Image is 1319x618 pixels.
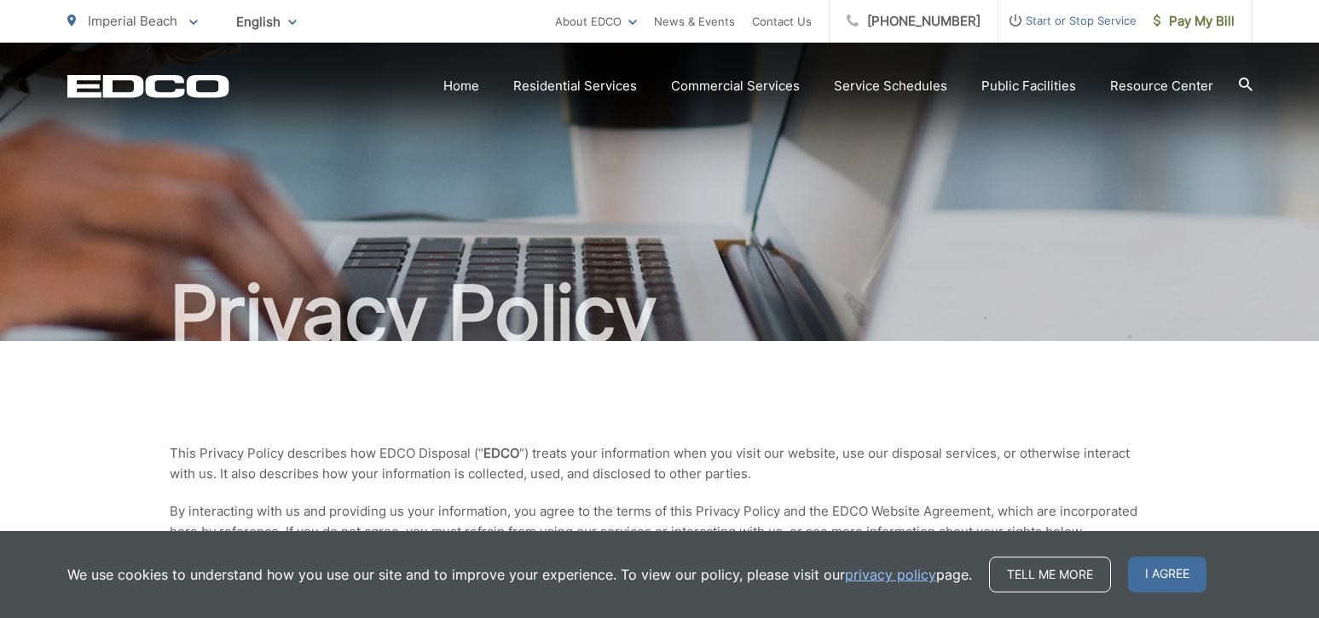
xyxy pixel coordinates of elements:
[555,11,637,32] a: About EDCO
[513,76,637,96] a: Residential Services
[67,74,229,98] a: EDCD logo. Return to the homepage.
[845,564,936,585] a: privacy policy
[170,443,1150,484] p: This Privacy Policy describes how EDCO Disposal (“ “) treats your information when you visit our ...
[834,76,947,96] a: Service Schedules
[654,11,735,32] a: News & Events
[989,557,1111,592] a: Tell me more
[67,271,1252,356] h1: Privacy Policy
[752,11,812,32] a: Contact Us
[170,501,1150,542] p: By interacting with us and providing us your information, you agree to the terms of this Privacy ...
[981,76,1076,96] a: Public Facilities
[67,564,972,585] p: We use cookies to understand how you use our site and to improve your experience. To view our pol...
[1110,76,1213,96] a: Resource Center
[483,445,519,461] strong: EDCO
[1154,11,1235,32] span: Pay My Bill
[88,13,177,29] span: Imperial Beach
[671,76,800,96] a: Commercial Services
[443,76,479,96] a: Home
[223,7,310,37] span: English
[1128,557,1206,592] span: I agree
